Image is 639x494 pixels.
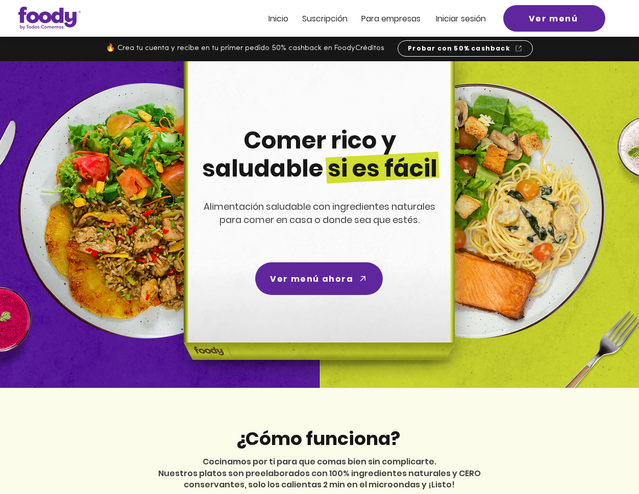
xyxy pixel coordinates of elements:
span: Iniciar sesión [436,13,486,24]
a: Inicio [268,14,288,23]
img: Logo_Foody V2.0.0 (3).png [18,7,81,30]
span: Pa [361,13,371,24]
span: Alimentación saludable con ingredientes naturales para comer en casa o donde sea que estés. [204,200,435,226]
span: ra empresas [371,13,421,24]
span: Ver menú ahora [270,273,353,285]
span: Inicio [268,13,288,24]
a: Iniciar sesión [436,14,486,23]
span: Cocinamos por ti para que comas bien sin complicarte. [203,456,436,467]
iframe: Messagebird Livechat Widget [580,435,629,484]
span: Comer rico y saludable si es fácil [202,124,437,185]
span: Probar con 50% cashback [408,44,510,53]
a: Suscripción [302,14,348,23]
span: Ver menú [529,12,578,25]
a: Probar con 50% cashback [398,40,533,57]
span: Suscripción [302,13,348,24]
span: Nuestros platos son preelaborados con 100% ingredientes naturales y CERO conservantes, solo los c... [158,467,481,490]
span: 🔥 Crea tu cuenta y recibe en tu primer pedido 50% cashback en FoodyCréditos [106,44,384,52]
span: ¿Cómo funciona? [236,426,400,452]
a: Ver menú [503,5,605,32]
a: Para empresas [361,14,421,23]
img: headline-center-compress.png [155,61,480,388]
a: Ver menú ahora [255,262,383,295]
img: left-dish-compress.png [18,83,274,338]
